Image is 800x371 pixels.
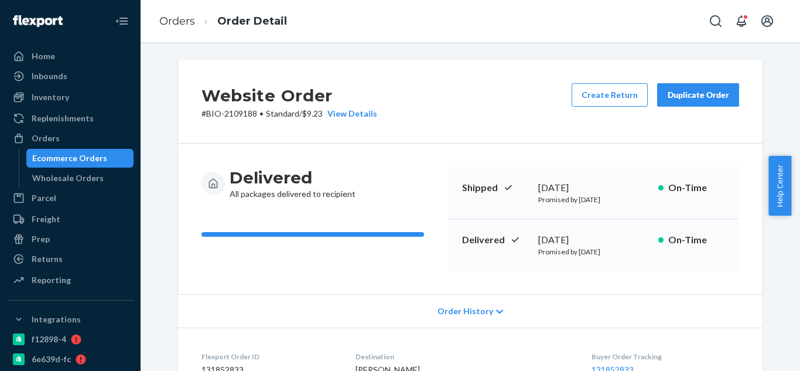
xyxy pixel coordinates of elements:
div: Ecommerce Orders [32,152,107,164]
div: All packages delivered to recipient [230,167,355,200]
p: Promised by [DATE] [538,247,649,257]
button: Open notifications [730,9,753,33]
div: Inbounds [32,70,67,82]
div: Integrations [32,314,81,325]
button: Integrations [7,310,134,329]
span: Order History [437,305,493,317]
a: Parcel [7,189,134,207]
iframe: Opens a widget where you can chat to one of our agents [726,336,788,365]
p: Shipped [462,181,529,195]
a: Ecommerce Orders [26,149,134,168]
a: Wholesale Orders [26,169,134,188]
h3: Delivered [230,167,355,188]
a: Replenishments [7,109,134,128]
a: Inventory [7,88,134,107]
dt: Flexport Order ID [201,352,337,362]
h2: Website Order [201,83,377,108]
span: Standard [266,108,299,118]
p: On-Time [668,233,725,247]
button: Open account menu [755,9,779,33]
p: # BIO-2109188 / $9.23 [201,108,377,120]
a: Home [7,47,134,66]
p: Delivered [462,233,529,247]
a: Returns [7,250,134,268]
a: Inbounds [7,67,134,86]
button: Duplicate Order [657,83,739,107]
div: Orders [32,132,60,144]
div: Returns [32,253,63,265]
div: Reporting [32,274,71,286]
button: Open Search Box [704,9,727,33]
div: Duplicate Order [667,89,729,101]
a: f12898-4 [7,330,134,349]
div: Freight [32,213,60,225]
button: Create Return [572,83,648,107]
p: Promised by [DATE] [538,195,649,205]
a: 6e639d-fc [7,350,134,369]
a: Freight [7,210,134,229]
div: [DATE] [538,233,649,247]
button: Close Navigation [110,9,134,33]
div: Wholesale Orders [32,172,104,184]
div: Parcel [32,192,56,204]
a: Reporting [7,271,134,290]
ol: breadcrumbs [150,4,296,39]
div: Replenishments [32,113,94,124]
a: Prep [7,230,134,249]
div: Inventory [32,91,69,103]
div: Home [32,50,55,62]
img: Flexport logo [13,15,63,27]
button: Help Center [768,156,791,216]
p: On-Time [668,181,725,195]
div: f12898-4 [32,333,66,345]
div: [DATE] [538,181,649,195]
div: 6e639d-fc [32,353,71,365]
div: Prep [32,233,50,245]
dt: Destination [355,352,573,362]
span: • [259,108,264,118]
dt: Buyer Order Tracking [592,352,739,362]
a: Orders [7,129,134,148]
button: View Details [323,108,377,120]
a: Order Detail [217,15,287,28]
a: Orders [159,15,195,28]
